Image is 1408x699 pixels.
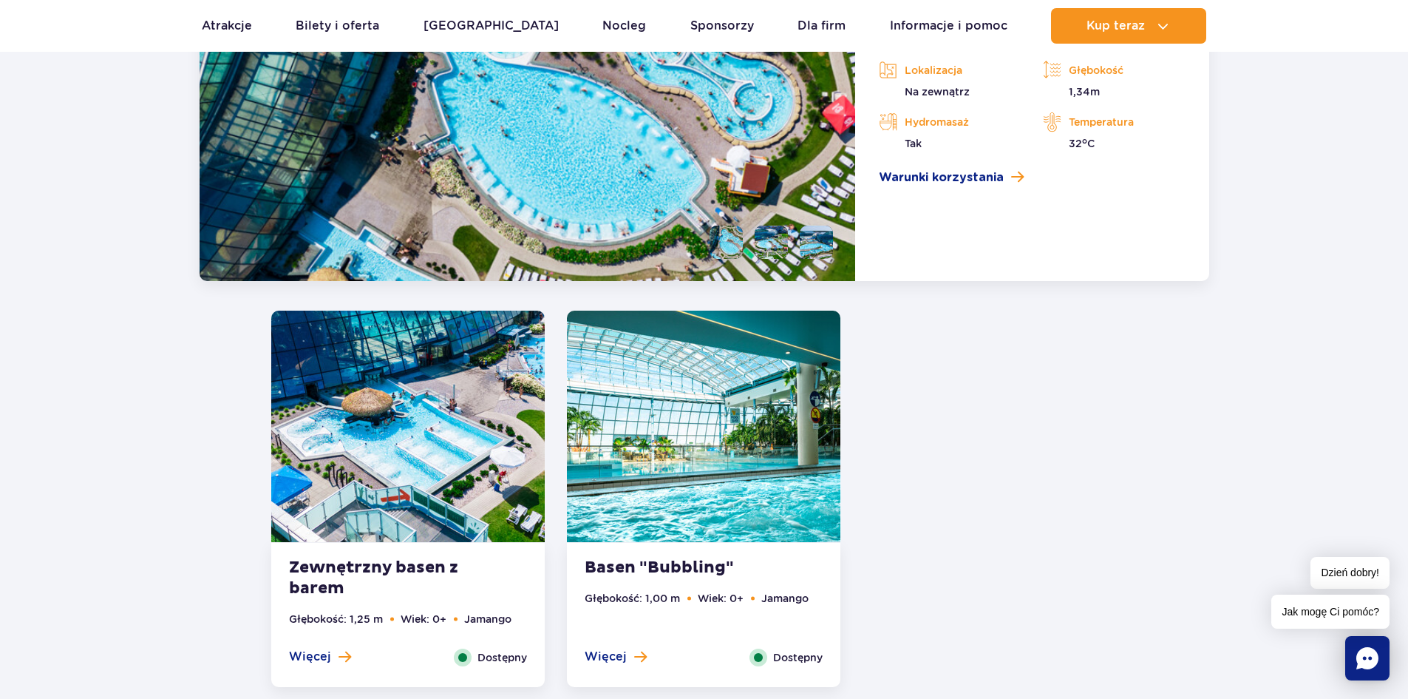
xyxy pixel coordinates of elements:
[879,169,1004,186] span: Warunki korzystania
[879,59,1021,81] p: Lokalizacja
[879,84,1021,99] p: Na zewnątrz
[585,649,627,665] span: Więcej
[289,611,383,627] li: Głębokość: 1,25 m
[585,558,763,578] strong: Basen "Bubbling"
[879,111,1021,133] p: Hydromasaż
[890,8,1007,44] a: Informacje i pomoc
[1086,19,1145,33] span: Kup teraz
[477,649,527,666] span: Dostępny
[1043,136,1185,151] p: 32 C
[424,8,559,44] a: [GEOGRAPHIC_DATA]
[761,590,809,607] li: Jamango
[1082,136,1087,146] sup: o
[879,169,1185,186] a: Warunki korzystania
[1043,84,1185,99] p: 1,34m
[202,8,252,44] a: Atrakcje
[879,136,1021,151] p: Tak
[289,649,351,665] button: Więcej
[690,8,754,44] a: Sponsorzy
[585,590,680,607] li: Głębokość: 1,00 m
[1345,636,1390,681] div: Chat
[289,649,331,665] span: Więcej
[296,8,379,44] a: Bilety i oferta
[567,311,840,542] img: Basen Bubbling
[271,311,545,542] img: Zewnętrzny basen z barem
[1043,59,1185,81] p: Głębokość
[1271,595,1390,629] span: Jak mogę Ci pomóc?
[698,590,744,607] li: Wiek: 0+
[289,558,468,599] strong: Zewnętrzny basen z barem
[773,649,823,666] span: Dostępny
[602,8,646,44] a: Nocleg
[401,611,446,627] li: Wiek: 0+
[464,611,511,627] li: Jamango
[797,8,846,44] a: Dla firm
[1051,8,1206,44] button: Kup teraz
[1043,111,1185,133] p: Temperatura
[1310,557,1390,589] span: Dzień dobry!
[585,649,647,665] button: Więcej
